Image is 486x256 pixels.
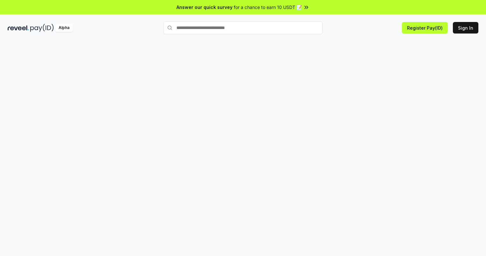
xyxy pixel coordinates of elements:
[30,24,54,32] img: pay_id
[453,22,478,33] button: Sign In
[234,4,302,11] span: for a chance to earn 10 USDT 📝
[176,4,232,11] span: Answer our quick survey
[8,24,29,32] img: reveel_dark
[55,24,73,32] div: Alpha
[402,22,448,33] button: Register Pay(ID)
